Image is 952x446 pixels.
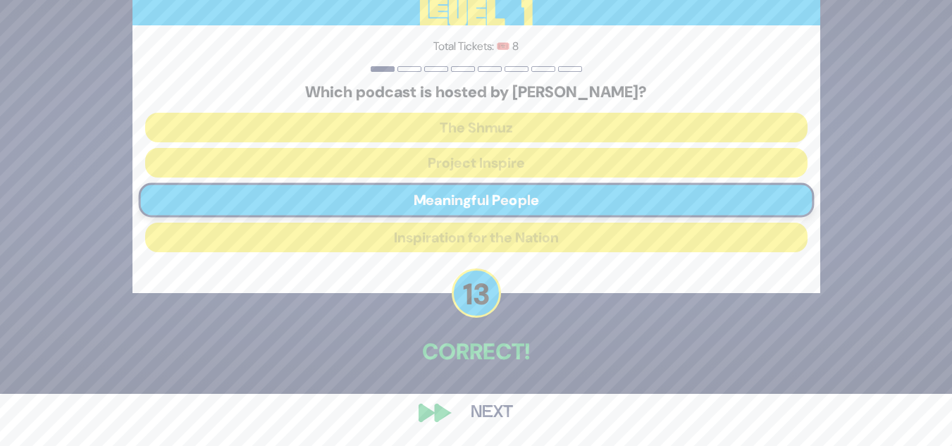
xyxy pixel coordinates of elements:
[145,148,808,178] button: Project Inspire
[145,223,808,252] button: Inspiration for the Nation
[145,113,808,142] button: The Shmuz
[138,183,814,218] button: Meaningful People
[451,397,533,429] button: Next
[132,335,820,368] p: Correct!
[452,268,501,318] p: 13
[145,83,808,101] h5: Which podcast is hosted by [PERSON_NAME]?
[145,38,808,55] p: Total Tickets: 🎟️ 8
